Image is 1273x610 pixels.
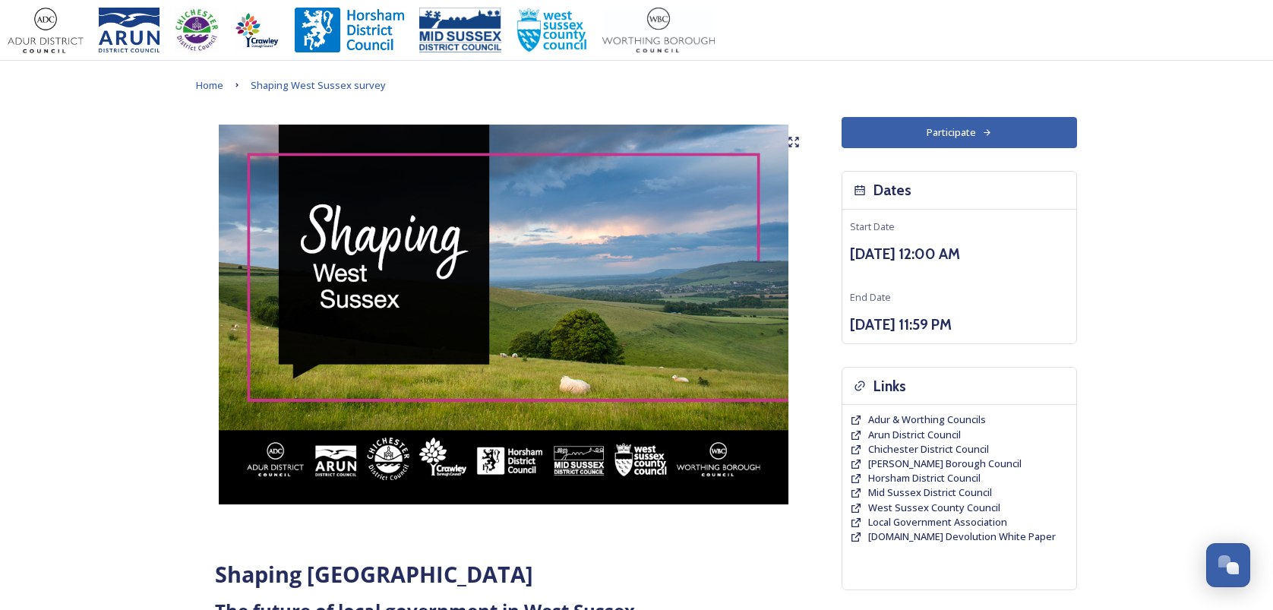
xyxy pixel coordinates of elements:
[868,428,961,442] a: Arun District Council
[99,8,160,53] img: Arun%20District%20Council%20logo%20blue%20CMYK.jpg
[850,314,1069,336] h3: [DATE] 11:59 PM
[868,501,1000,515] a: West Sussex County Council
[868,457,1022,471] a: [PERSON_NAME] Borough Council
[295,8,404,53] img: Horsham%20DC%20Logo.jpg
[8,8,84,53] img: Adur%20logo%20%281%29.jpeg
[868,412,986,427] a: Adur & Worthing Councils
[196,76,223,94] a: Home
[868,412,986,426] span: Adur & Worthing Councils
[868,485,992,499] span: Mid Sussex District Council
[868,442,989,456] span: Chichester District Council
[602,8,715,53] img: Worthing_Adur%20%281%29.jpg
[251,78,386,92] span: Shaping West Sussex survey
[868,501,1000,514] span: West Sussex County Council
[175,8,219,53] img: CDC%20Logo%20-%20you%20may%20have%20a%20better%20version.jpg
[850,220,895,233] span: Start Date
[868,428,961,441] span: Arun District Council
[868,442,989,457] a: Chichester District Council
[868,485,992,500] a: Mid Sussex District Council
[868,529,1056,543] span: [DOMAIN_NAME] Devolution White Paper
[868,471,981,485] a: Horsham District Council
[868,529,1056,544] a: [DOMAIN_NAME] Devolution White Paper
[850,290,891,304] span: End Date
[1206,543,1250,587] button: Open Chat
[516,8,588,53] img: WSCCPos-Spot-25mm.jpg
[873,179,911,201] h3: Dates
[419,8,501,53] img: 150ppimsdc%20logo%20blue.png
[234,8,280,53] img: Crawley%20BC%20logo.jpg
[850,243,1069,265] h3: [DATE] 12:00 AM
[873,375,906,397] h3: Links
[196,78,223,92] span: Home
[251,76,386,94] a: Shaping West Sussex survey
[868,457,1022,470] span: [PERSON_NAME] Borough Council
[842,117,1077,148] button: Participate
[215,559,533,589] strong: Shaping [GEOGRAPHIC_DATA]
[868,515,1007,529] a: Local Government Association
